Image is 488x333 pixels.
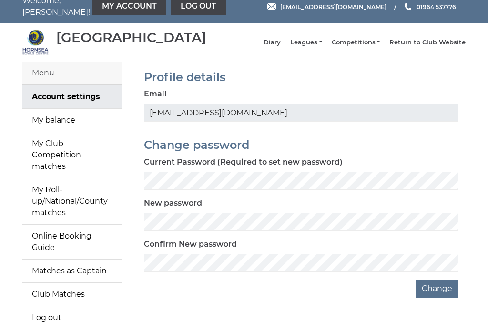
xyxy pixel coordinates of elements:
[22,225,122,259] a: Online Booking Guide
[389,38,466,47] a: Return to Club Website
[290,38,322,47] a: Leagues
[264,38,281,47] a: Diary
[22,29,49,55] img: Hornsea Bowls Centre
[144,156,343,168] label: Current Password (Required to set new password)
[144,198,202,209] label: New password
[144,71,458,83] h2: Profile details
[22,109,122,132] a: My balance
[267,3,276,10] img: Email
[416,280,458,298] button: Change
[22,283,122,306] a: Club Matches
[22,178,122,224] a: My Roll-up/National/County matches
[417,3,456,10] span: 01964 537776
[56,30,206,45] div: [GEOGRAPHIC_DATA]
[332,38,380,47] a: Competitions
[405,3,411,10] img: Phone us
[22,85,122,108] a: Account settings
[403,2,456,11] a: Phone us 01964 537776
[22,62,122,85] div: Menu
[22,306,122,329] a: Log out
[22,132,122,178] a: My Club Competition matches
[280,3,386,10] span: [EMAIL_ADDRESS][DOMAIN_NAME]
[267,2,386,11] a: Email [EMAIL_ADDRESS][DOMAIN_NAME]
[144,239,237,250] label: Confirm New password
[144,139,458,151] h2: Change password
[22,260,122,282] a: Matches as Captain
[144,88,167,100] label: Email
